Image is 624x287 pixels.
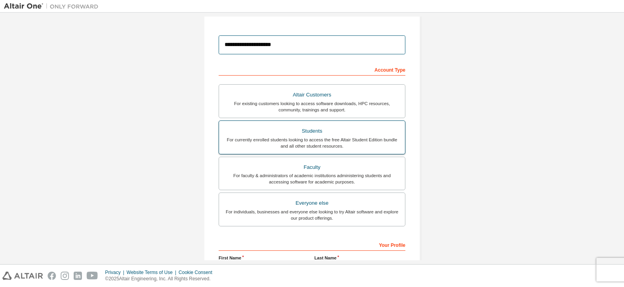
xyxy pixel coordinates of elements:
[219,255,310,261] label: First Name
[224,89,400,100] div: Altair Customers
[61,272,69,280] img: instagram.svg
[224,100,400,113] div: For existing customers looking to access software downloads, HPC resources, community, trainings ...
[224,209,400,221] div: For individuals, businesses and everyone else looking to try Altair software and explore our prod...
[224,126,400,137] div: Students
[224,137,400,149] div: For currently enrolled students looking to access the free Altair Student Edition bundle and all ...
[48,272,56,280] img: facebook.svg
[224,172,400,185] div: For faculty & administrators of academic institutions administering students and accessing softwa...
[126,269,178,276] div: Website Terms of Use
[224,162,400,173] div: Faculty
[219,63,405,76] div: Account Type
[74,272,82,280] img: linkedin.svg
[4,2,102,10] img: Altair One
[87,272,98,280] img: youtube.svg
[178,269,217,276] div: Cookie Consent
[219,238,405,251] div: Your Profile
[224,198,400,209] div: Everyone else
[314,255,405,261] label: Last Name
[105,276,217,282] p: © 2025 Altair Engineering, Inc. All Rights Reserved.
[105,269,126,276] div: Privacy
[2,272,43,280] img: altair_logo.svg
